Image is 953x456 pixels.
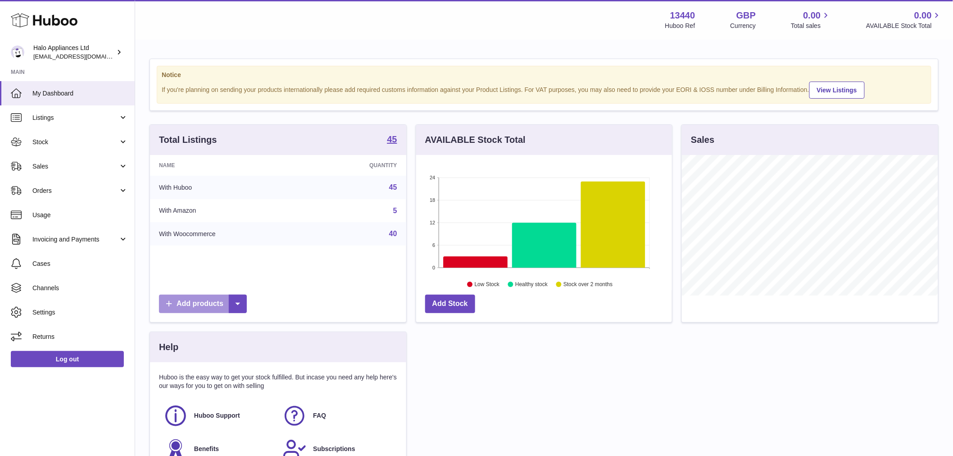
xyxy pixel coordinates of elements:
text: 18 [430,197,435,203]
h3: Help [159,341,178,353]
a: 5 [393,207,397,214]
a: FAQ [282,404,392,428]
text: Stock over 2 months [563,282,613,288]
span: My Dashboard [32,89,128,98]
a: 45 [387,135,397,146]
span: Settings [32,308,128,317]
h3: Sales [691,134,714,146]
span: Huboo Support [194,411,240,420]
span: Benefits [194,445,219,453]
span: Stock [32,138,118,146]
a: Log out [11,351,124,367]
td: With Amazon [150,199,309,223]
span: AVAILABLE Stock Total [866,22,942,30]
td: With Woocommerce [150,222,309,246]
span: Subscriptions [313,445,355,453]
text: 24 [430,175,435,180]
strong: 13440 [670,9,695,22]
a: View Listings [809,82,865,99]
td: With Huboo [150,176,309,199]
span: Usage [32,211,128,219]
div: Huboo Ref [665,22,695,30]
text: 6 [432,242,435,248]
a: 40 [389,230,397,237]
th: Quantity [309,155,406,176]
h3: AVAILABLE Stock Total [425,134,526,146]
th: Name [150,155,309,176]
strong: 45 [387,135,397,144]
h3: Total Listings [159,134,217,146]
strong: GBP [736,9,756,22]
img: internalAdmin-13440@internal.huboo.com [11,46,24,59]
p: Huboo is the easy way to get your stock fulfilled. But incase you need any help here's our ways f... [159,373,397,390]
a: 45 [389,183,397,191]
span: 0.00 [803,9,821,22]
div: Halo Appliances Ltd [33,44,114,61]
span: Returns [32,333,128,341]
a: Huboo Support [163,404,273,428]
span: Channels [32,284,128,292]
span: Total sales [791,22,831,30]
a: 0.00 AVAILABLE Stock Total [866,9,942,30]
strong: Notice [162,71,926,79]
a: Add Stock [425,295,475,313]
a: Add products [159,295,247,313]
span: Listings [32,114,118,122]
text: 12 [430,220,435,225]
span: [EMAIL_ADDRESS][DOMAIN_NAME] [33,53,132,60]
span: Orders [32,187,118,195]
span: Cases [32,260,128,268]
span: Sales [32,162,118,171]
div: If you're planning on sending your products internationally please add required customs informati... [162,80,926,99]
span: Invoicing and Payments [32,235,118,244]
text: 0 [432,265,435,270]
div: Currency [731,22,756,30]
span: 0.00 [914,9,932,22]
span: FAQ [313,411,326,420]
text: Healthy stock [515,282,548,288]
a: 0.00 Total sales [791,9,831,30]
text: Low Stock [475,282,500,288]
